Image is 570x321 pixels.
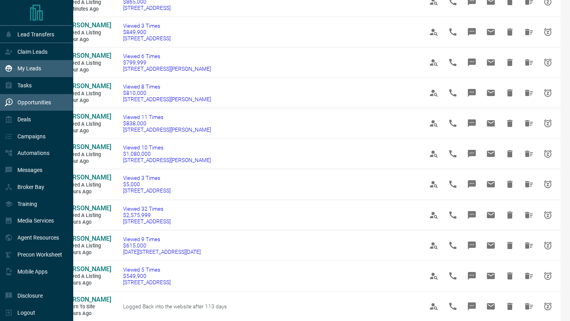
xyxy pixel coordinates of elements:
[63,113,111,121] a: [PERSON_NAME]
[63,235,111,243] a: [PERSON_NAME]
[443,83,462,102] span: Call
[63,143,111,151] a: [PERSON_NAME]
[481,236,500,255] span: Email
[123,206,171,212] span: Viewed 32 Times
[123,144,211,163] a: Viewed 10 Times$1,080,000[STREET_ADDRESS][PERSON_NAME]
[519,206,538,225] span: Hide All from Brian Bilbey
[123,218,171,225] span: [STREET_ADDRESS]
[481,144,500,163] span: Email
[500,83,519,102] span: Hide
[123,35,171,42] span: [STREET_ADDRESS]
[123,175,171,194] a: Viewed 3 Times$5,000[STREET_ADDRESS]
[63,121,111,128] span: Viewed a Listing
[538,83,557,102] span: Snooze
[443,297,462,316] span: Call
[519,144,538,163] span: Hide All from Anisa Thomas
[424,53,443,72] span: View Profile
[481,297,500,316] span: Email
[63,189,111,195] span: 2 hours ago
[63,21,111,30] a: [PERSON_NAME]
[519,53,538,72] span: Hide All from Anisa Thomas
[462,266,481,285] span: Message
[63,273,111,280] span: Viewed a Listing
[481,53,500,72] span: Email
[500,144,519,163] span: Hide
[123,157,211,163] span: [STREET_ADDRESS][PERSON_NAME]
[63,249,111,256] span: 3 hours ago
[519,266,538,285] span: Hide All from Brian Bilbey
[63,36,111,43] span: 1 hour ago
[519,236,538,255] span: Hide All from Brian Bilbey
[481,175,500,194] span: Email
[123,96,211,102] span: [STREET_ADDRESS][PERSON_NAME]
[123,303,227,310] span: Logged Back into the website after 113 days
[123,266,171,273] span: Viewed 5 Times
[123,53,211,59] span: Viewed 6 Times
[63,204,111,213] a: [PERSON_NAME]
[63,143,111,151] span: [PERSON_NAME]
[424,144,443,163] span: View Profile
[462,175,481,194] span: Message
[538,144,557,163] span: Snooze
[123,127,211,133] span: [STREET_ADDRESS][PERSON_NAME]
[63,219,111,226] span: 2 hours ago
[63,174,111,182] a: [PERSON_NAME]
[500,23,519,42] span: Hide
[481,206,500,225] span: Email
[519,114,538,133] span: Hide All from Anisa Thomas
[424,236,443,255] span: View Profile
[443,23,462,42] span: Call
[538,297,557,316] span: Snooze
[424,297,443,316] span: View Profile
[424,175,443,194] span: View Profile
[123,5,171,11] span: [STREET_ADDRESS]
[63,6,111,13] span: 27 minutes ago
[63,52,111,60] a: [PERSON_NAME]
[63,151,111,158] span: Viewed a Listing
[123,83,211,90] span: Viewed 8 Times
[500,266,519,285] span: Hide
[63,60,111,67] span: Viewed a Listing
[481,114,500,133] span: Email
[443,236,462,255] span: Call
[500,114,519,133] span: Hide
[538,114,557,133] span: Snooze
[63,204,111,212] span: [PERSON_NAME]
[500,53,519,72] span: Hide
[424,23,443,42] span: View Profile
[123,59,211,66] span: $799,999
[63,212,111,219] span: Viewed a Listing
[462,23,481,42] span: Message
[462,236,481,255] span: Message
[500,236,519,255] span: Hide
[424,83,443,102] span: View Profile
[500,297,519,316] span: Hide
[123,120,211,127] span: $838,000
[123,206,171,225] a: Viewed 32 Times$2,575,999[STREET_ADDRESS]
[63,91,111,97] span: Viewed a Listing
[63,82,111,90] span: [PERSON_NAME]
[123,279,171,285] span: [STREET_ADDRESS]
[123,151,211,157] span: $1,080,000
[63,30,111,36] span: Viewed a Listing
[63,82,111,91] a: [PERSON_NAME]
[63,97,111,104] span: 1 hour ago
[63,265,111,273] span: [PERSON_NAME]
[500,175,519,194] span: Hide
[63,174,111,181] span: [PERSON_NAME]
[123,23,171,42] a: Viewed 3 Times$849,900[STREET_ADDRESS]
[63,304,111,310] span: Return to Site
[63,296,111,304] a: [PERSON_NAME]
[123,242,201,249] span: $615,000
[538,206,557,225] span: Snooze
[123,23,171,29] span: Viewed 3 Times
[63,280,111,287] span: 3 hours ago
[123,83,211,102] a: Viewed 8 Times$810,000[STREET_ADDRESS][PERSON_NAME]
[443,266,462,285] span: Call
[123,236,201,255] a: Viewed 9 Times$615,000[DATE][STREET_ADDRESS][DATE]
[63,52,111,59] span: [PERSON_NAME]
[462,53,481,72] span: Message
[123,114,211,120] span: Viewed 11 Times
[123,144,211,151] span: Viewed 10 Times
